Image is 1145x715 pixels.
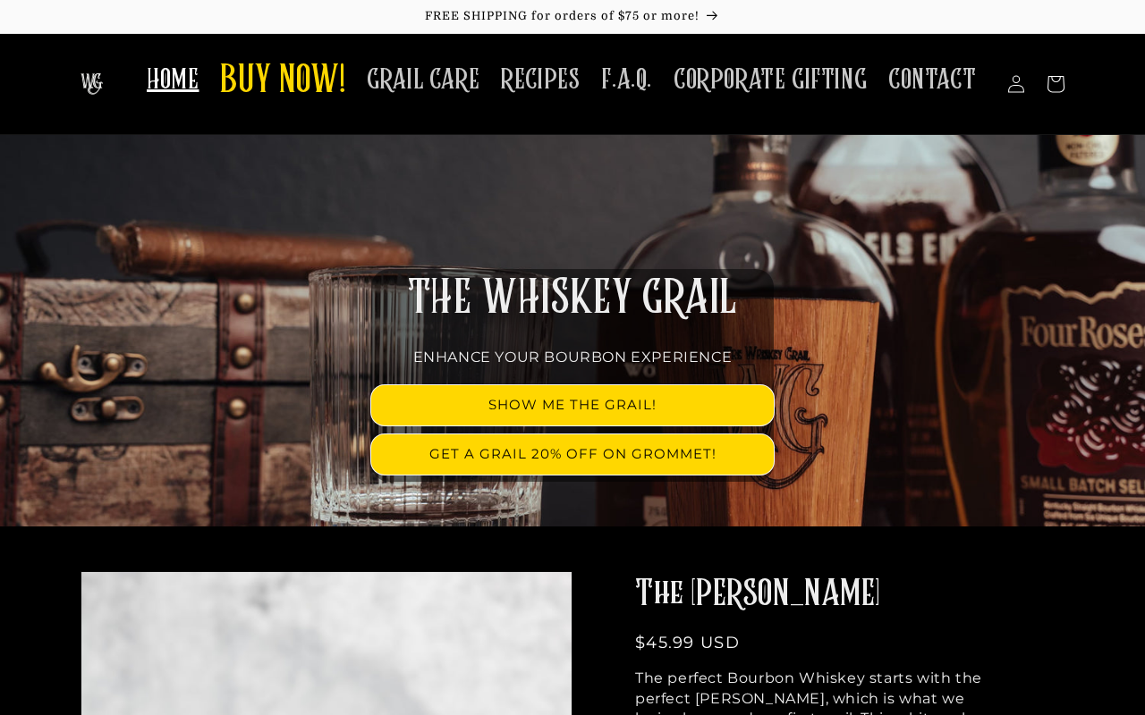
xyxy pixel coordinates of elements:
p: FREE SHIPPING for orders of $75 or more! [18,9,1127,24]
span: CORPORATE GIFTING [674,63,867,97]
a: SHOW ME THE GRAIL! [371,385,774,425]
a: F.A.Q. [590,52,663,108]
span: $45.99 USD [635,633,740,652]
h2: The [PERSON_NAME] [635,571,1002,618]
span: F.A.Q. [601,63,652,97]
a: GRAIL CARE [356,52,490,108]
span: CONTACT [888,63,976,97]
span: BUY NOW! [220,57,345,106]
a: CONTACT [878,52,987,108]
span: HOME [147,63,199,97]
a: CORPORATE GIFTING [663,52,878,108]
span: THE WHISKEY GRAIL [408,275,737,322]
a: HOME [136,52,209,108]
a: GET A GRAIL 20% OFF ON GROMMET! [371,434,774,475]
a: BUY NOW! [209,46,356,117]
span: RECIPES [501,63,580,97]
img: The Whiskey Grail [81,73,103,95]
span: ENHANCE YOUR BOURBON EXPERIENCE [413,349,733,366]
span: GRAIL CARE [367,63,479,97]
a: RECIPES [490,52,590,108]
